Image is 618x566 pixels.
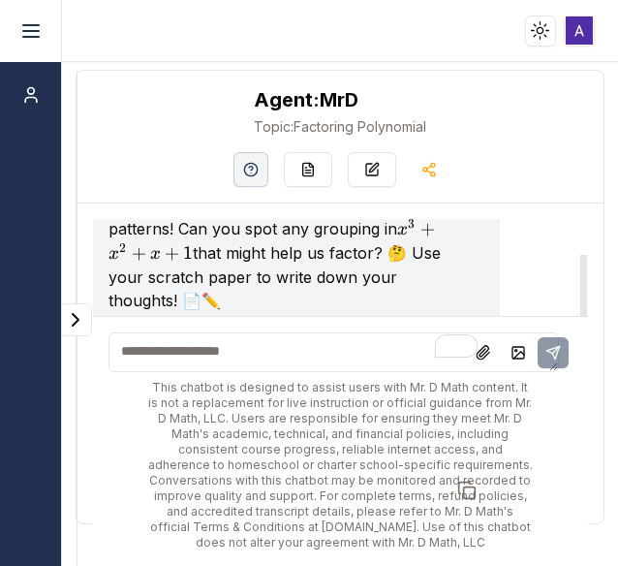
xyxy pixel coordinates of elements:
[254,117,426,137] span: Factoring Polynomial
[108,245,119,263] span: x
[254,86,426,113] h2: MrD
[108,332,559,372] textarea: To enrich screen reader interactions, please activate Accessibility in Grammarly extension settings
[566,16,594,45] img: ACg8ocI2xb9KJhXo-XhR5sXKSafn7_UrwDt4pWfZrV251xEsK7JOFQ=s96-c
[420,218,435,239] span: +
[59,303,92,336] button: Expand panel
[397,221,408,238] span: x
[119,240,126,256] span: 2
[150,245,161,263] span: x
[183,242,193,264] span: 1
[284,152,332,187] button: Re-Fill Questions
[108,194,446,312] p: Let's start by looking for common factors or patterns! Can you spot any grouping in that might he...
[408,216,415,232] span: 3
[233,152,268,187] button: Help Videos
[165,242,179,264] span: +
[132,242,146,264] span: +
[108,380,572,550] div: This chatbot is designed to assist users with Mr. D Math content. It is not a replacement for liv...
